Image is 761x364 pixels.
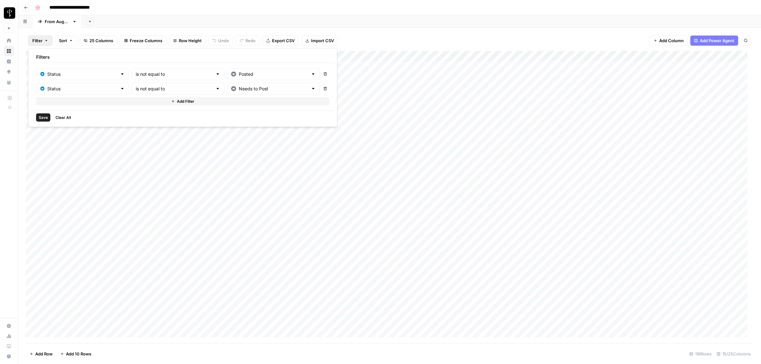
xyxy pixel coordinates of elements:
[56,349,95,359] button: Add 10 Rows
[80,36,117,46] button: 25 Columns
[239,86,308,92] input: Needs to Post
[55,36,77,46] button: Sort
[301,36,338,46] button: Import CSV
[239,71,308,77] input: Posted
[179,37,202,44] span: Row Height
[47,71,117,77] input: Status
[690,36,738,46] button: Add Power Agent
[4,67,14,77] a: Opportunities
[89,37,113,44] span: 25 Columns
[4,321,14,331] a: Settings
[169,36,206,46] button: Row Height
[47,86,117,92] input: Status
[714,349,753,359] div: 15/25 Columns
[262,36,299,46] button: Export CSV
[245,37,256,44] span: Redo
[272,37,295,44] span: Export CSV
[136,86,213,92] input: is not equal to
[53,114,74,122] button: Clear All
[4,46,14,56] a: Browse
[36,114,50,122] button: Save
[236,36,260,46] button: Redo
[28,36,52,46] button: Filter
[32,37,42,44] span: Filter
[659,37,684,44] span: Add Column
[177,99,194,104] span: Add Filter
[45,18,70,25] div: From [DATE]
[4,331,14,341] a: Usage
[311,37,334,44] span: Import CSV
[4,36,14,46] a: Home
[4,341,14,351] a: Learning Hub
[700,37,734,44] span: Add Power Agent
[26,349,56,359] button: Add Row
[4,351,14,361] button: Help + Support
[59,37,67,44] span: Sort
[687,349,714,359] div: 116 Rows
[28,49,337,127] div: Filter
[36,97,329,106] button: Add Filter
[120,36,166,46] button: Freeze Columns
[130,37,162,44] span: Freeze Columns
[136,71,213,77] input: is not equal to
[4,77,14,88] a: Your Data
[32,15,82,28] a: From [DATE]
[55,115,71,120] span: Clear All
[31,51,335,63] div: Filters
[4,5,14,21] button: Workspace: LP Production Workloads
[39,115,48,120] span: Save
[35,351,53,357] span: Add Row
[4,7,15,19] img: LP Production Workloads Logo
[66,351,91,357] span: Add 10 Rows
[218,37,229,44] span: Undo
[208,36,233,46] button: Undo
[649,36,688,46] button: Add Column
[4,56,14,67] a: Insights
